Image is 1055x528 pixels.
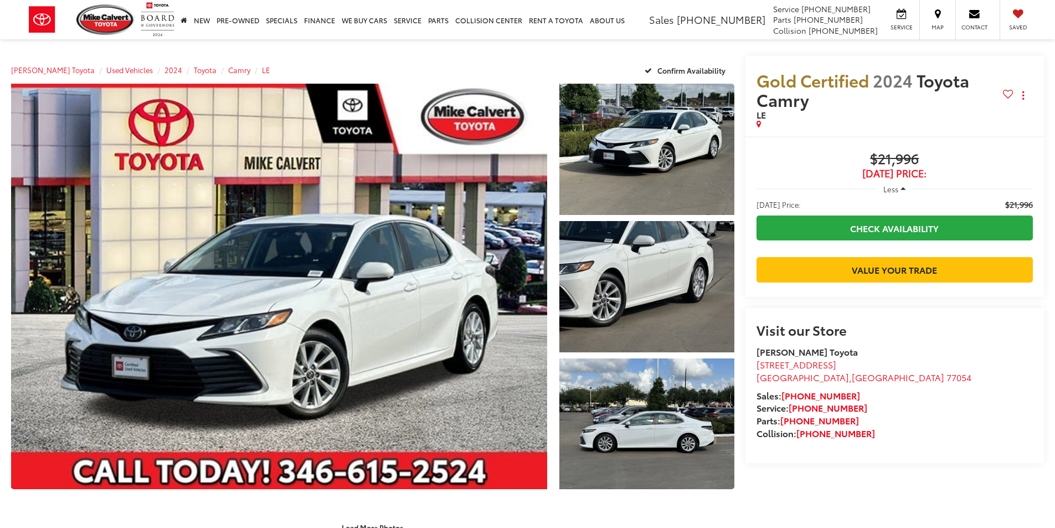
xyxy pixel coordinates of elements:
span: Map [925,23,950,31]
a: [PHONE_NUMBER] [781,389,860,402]
span: Less [883,184,898,194]
a: 2024 [164,65,182,75]
span: dropdown dots [1022,91,1024,100]
span: 2024 [873,68,913,92]
a: LE [262,65,270,75]
a: Toyota [194,65,217,75]
a: Value Your Trade [756,257,1033,282]
span: Contact [961,23,987,31]
span: $21,996 [1005,199,1033,210]
button: Less [878,179,911,199]
a: Expand Photo 1 [559,84,734,215]
span: Parts [773,14,791,25]
strong: Sales: [756,389,860,402]
a: Used Vehicles [106,65,153,75]
img: 2024 Toyota Camry LE [557,357,735,491]
span: 77054 [946,371,971,383]
span: Toyota Camry [756,68,969,111]
span: [DATE] Price: [756,199,801,210]
a: [PHONE_NUMBER] [789,401,867,414]
span: Confirm Availability [657,65,725,75]
a: [PHONE_NUMBER] [780,414,859,427]
a: [STREET_ADDRESS] [GEOGRAPHIC_DATA],[GEOGRAPHIC_DATA] 77054 [756,358,971,383]
span: [GEOGRAPHIC_DATA] [756,371,849,383]
span: LE [756,108,766,121]
a: Check Availability [756,216,1033,240]
span: Saved [1006,23,1030,31]
span: [GEOGRAPHIC_DATA] [852,371,944,383]
img: 2024 Toyota Camry LE [6,81,552,491]
span: [PHONE_NUMBER] [809,25,878,36]
a: [PERSON_NAME] Toyota [11,65,95,75]
strong: Service: [756,401,867,414]
span: [STREET_ADDRESS] [756,358,836,371]
span: [PHONE_NUMBER] [794,14,863,25]
span: Service [773,3,799,14]
img: 2024 Toyota Camry LE [557,82,735,216]
strong: Collision: [756,427,875,439]
span: [PHONE_NUMBER] [801,3,871,14]
img: 2024 Toyota Camry LE [557,219,735,353]
a: [PHONE_NUMBER] [796,427,875,439]
button: Confirm Availability [639,60,734,80]
span: [PHONE_NUMBER] [677,12,765,27]
h2: Visit our Store [756,322,1033,337]
span: Gold Certified [756,68,869,92]
button: Actions [1013,86,1033,105]
span: $21,996 [756,151,1033,168]
a: Expand Photo 2 [559,221,734,352]
a: Expand Photo 0 [11,84,547,489]
span: , [756,371,971,383]
a: Camry [228,65,250,75]
a: Expand Photo 3 [559,358,734,490]
span: Collision [773,25,806,36]
span: Sales [649,12,674,27]
strong: Parts: [756,414,859,427]
strong: [PERSON_NAME] Toyota [756,345,858,358]
span: Service [889,23,914,31]
span: [DATE] Price: [756,168,1033,179]
img: Mike Calvert Toyota [76,4,135,35]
